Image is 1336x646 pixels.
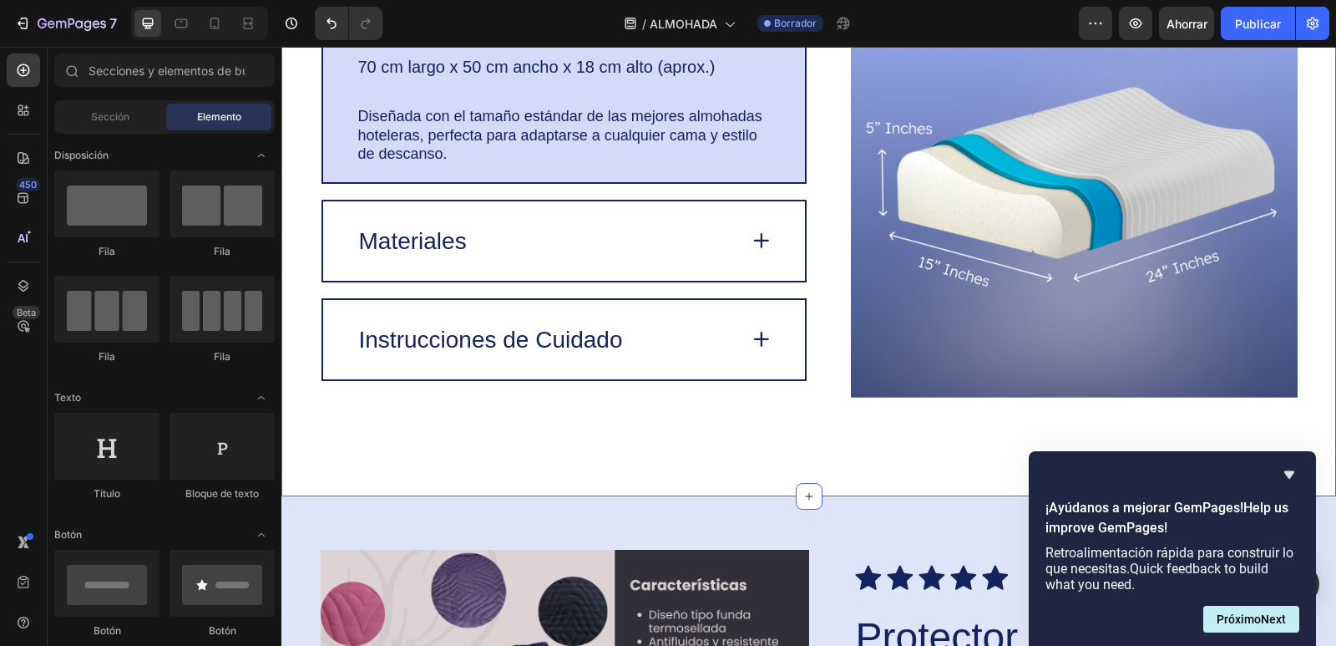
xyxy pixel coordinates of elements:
[774,17,817,29] font: Borrador
[1221,7,1295,40] button: Publicar
[54,391,81,404] font: Texto
[94,487,120,500] font: Título
[248,142,275,169] span: Abrir palanca
[1045,545,1293,577] font: Retroalimentación rápida para construir lo que necesitas.
[54,53,275,87] input: Secciones y elementos de búsqueda
[7,7,124,40] button: 7
[214,350,230,363] font: Fila
[214,245,230,257] font: Fila
[94,624,121,637] font: Botón
[248,521,275,548] span: Abrir palanca
[1217,613,1261,626] font: Próximo
[1045,545,1299,593] p: Quick feedback to build what you need.
[77,42,490,117] p: Diseñada con el tamaño estándar de las mejores almohadas hoteleras, perfecta para adaptarse a cua...
[209,624,236,637] font: Botón
[54,149,109,161] font: Disposición
[1045,465,1299,633] div: ¡Ayúdanos a mejorar GemPages!
[650,17,717,31] font: ALMOHADA
[99,245,115,257] font: Fila
[281,47,1336,646] iframe: Área de diseño
[78,180,185,209] p: Materiales
[1045,498,1299,538] h2: ¡Ayúdanos a mejorar GemPages!
[1166,17,1207,31] font: Ahorrar
[197,110,241,123] font: Elemento
[1203,606,1299,633] button: Siguiente pregunta
[91,110,129,123] font: Sección
[77,10,490,31] p: 70 cm largo x 50 cm ancho x 18 cm alto (aprox.)
[109,15,117,32] font: 7
[315,7,382,40] div: Deshacer/Rehacer
[17,307,36,318] font: Beta
[78,278,342,308] p: Instrucciones de Cuidado
[54,528,82,541] font: Botón
[19,179,37,191] font: 450
[185,487,259,500] font: Bloque de texto
[1279,465,1299,485] button: Ocultar encuesta
[642,17,646,31] font: /
[1045,500,1243,516] font: ¡Ayúdanos a mejorar GemPages!
[99,350,115,363] font: Fila
[1235,17,1281,31] font: Publicar
[248,384,275,411] span: Abrir palanca
[1159,7,1214,40] button: Ahorrar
